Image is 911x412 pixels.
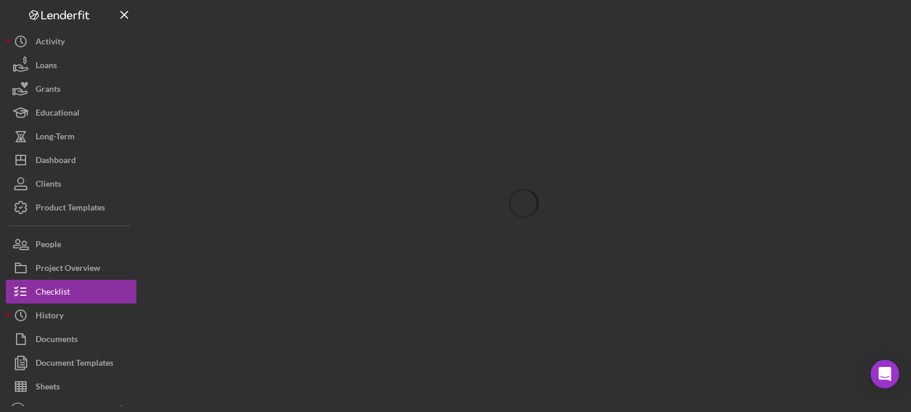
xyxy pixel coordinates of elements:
[36,280,70,306] div: Checklist
[6,196,136,219] button: Product Templates
[6,124,136,148] button: Long-Term
[36,351,113,378] div: Document Templates
[36,101,79,127] div: Educational
[36,148,76,175] div: Dashboard
[6,172,136,196] button: Clients
[36,124,75,151] div: Long-Term
[36,172,61,199] div: Clients
[6,304,136,327] button: History
[36,30,65,56] div: Activity
[6,280,136,304] button: Checklist
[6,77,136,101] button: Grants
[6,101,136,124] button: Educational
[36,77,60,104] div: Grants
[36,232,61,259] div: People
[6,30,136,53] button: Activity
[36,327,78,354] div: Documents
[6,256,136,280] button: Project Overview
[6,351,136,375] button: Document Templates
[36,196,105,222] div: Product Templates
[6,375,136,398] button: Sheets
[36,256,100,283] div: Project Overview
[36,375,60,401] div: Sheets
[6,53,136,77] button: Loans
[6,148,136,172] button: Dashboard
[36,53,57,80] div: Loans
[36,304,63,330] div: History
[871,360,899,388] div: Open Intercom Messenger
[6,232,136,256] button: People
[6,327,136,351] button: Documents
